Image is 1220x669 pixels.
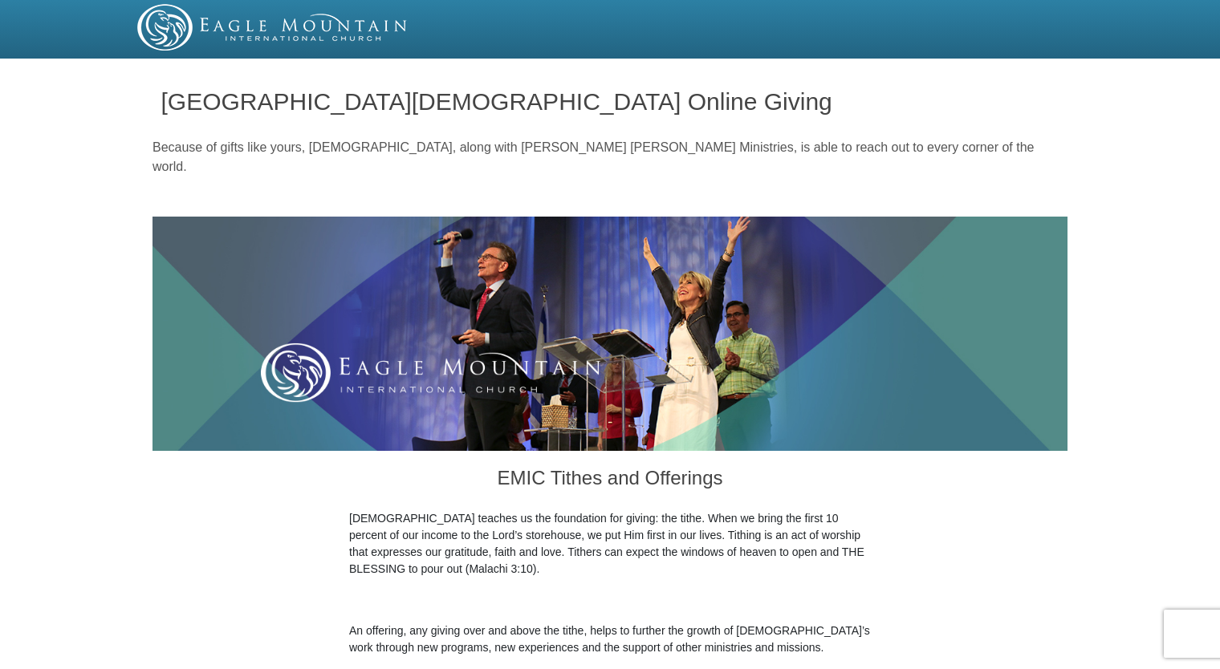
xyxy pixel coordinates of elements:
[349,622,871,656] p: An offering, any giving over and above the tithe, helps to further the growth of [DEMOGRAPHIC_DAT...
[349,451,871,510] h3: EMIC Tithes and Offerings
[161,88,1059,115] h1: [GEOGRAPHIC_DATA][DEMOGRAPHIC_DATA] Online Giving
[349,510,871,578] p: [DEMOGRAPHIC_DATA] teaches us the foundation for giving: the tithe. When we bring the first 10 pe...
[152,138,1067,176] p: Because of gifts like yours, [DEMOGRAPHIC_DATA], along with [PERSON_NAME] [PERSON_NAME] Ministrie...
[137,4,409,51] img: EMIC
